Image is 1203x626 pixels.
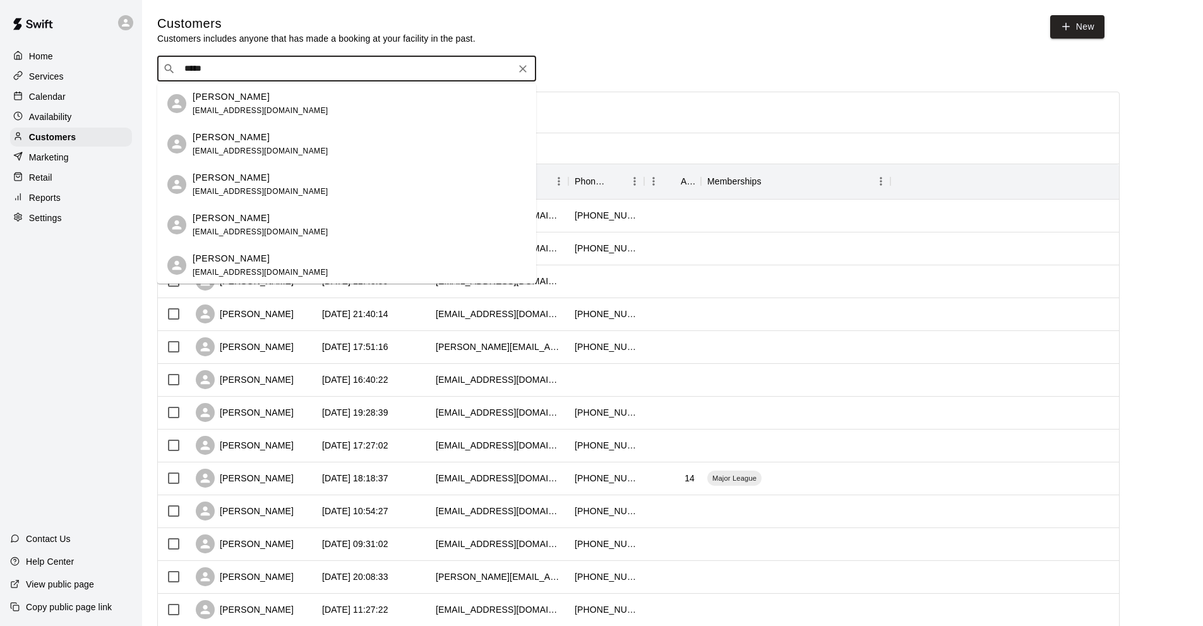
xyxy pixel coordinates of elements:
[707,471,762,486] div: Major League
[644,172,663,191] button: Menu
[575,209,638,222] div: +15203287802
[575,164,607,199] div: Phone Number
[157,56,536,81] div: Search customers by name or email
[193,171,270,184] p: [PERSON_NAME]
[193,90,270,104] p: [PERSON_NAME]
[29,90,66,103] p: Calendar
[196,403,294,422] div: [PERSON_NAME]
[322,505,388,517] div: 2025-08-04 10:54:27
[322,439,388,452] div: 2025-08-05 17:27:02
[568,164,644,199] div: Phone Number
[436,439,562,452] div: luanafran12@yahoo.com
[167,94,186,113] div: RAMY CARLON
[196,567,294,586] div: [PERSON_NAME]
[575,505,638,517] div: +15208618547
[196,337,294,356] div: [PERSON_NAME]
[607,172,625,190] button: Sort
[196,469,294,488] div: [PERSON_NAME]
[549,172,568,191] button: Menu
[29,111,72,123] p: Availability
[707,164,762,199] div: Memberships
[436,373,562,386] div: evonnecummins@gmail.com
[196,600,294,619] div: [PERSON_NAME]
[157,32,476,45] p: Customers includes anyone that has made a booking at your facility in the past.
[322,340,388,353] div: 2025-08-08 17:51:16
[193,131,270,144] p: [PERSON_NAME]
[167,256,186,275] div: Carlos Armijo
[322,538,388,550] div: 2025-08-04 09:31:02
[29,212,62,224] p: Settings
[514,60,532,78] button: Clear
[663,172,681,190] button: Sort
[26,555,74,568] p: Help Center
[10,107,132,126] div: Availability
[701,164,890,199] div: Memberships
[436,505,562,517] div: ace.lopez89@gmail.com
[196,534,294,553] div: [PERSON_NAME]
[193,227,328,236] span: [EMAIL_ADDRESS][DOMAIN_NAME]
[29,171,52,184] p: Retail
[436,570,562,583] div: correa.fai@hotmail.com
[10,128,132,147] a: Customers
[193,187,328,196] span: [EMAIL_ADDRESS][DOMAIN_NAME]
[575,308,638,320] div: +15209714263
[575,538,638,550] div: +15206476270
[1050,15,1104,39] a: New
[10,208,132,227] a: Settings
[10,67,132,86] div: Services
[10,168,132,187] a: Retail
[193,252,270,265] p: [PERSON_NAME]
[575,439,638,452] div: +15203492137
[322,570,388,583] div: 2025-08-03 20:08:33
[575,570,638,583] div: +15204704255
[871,172,890,191] button: Menu
[681,164,695,199] div: Age
[193,212,270,225] p: [PERSON_NAME]
[625,172,644,191] button: Menu
[167,135,186,153] div: Carlos Villegas
[436,406,562,419] div: brittanywear@gmail.com
[29,191,61,204] p: Reports
[193,268,328,277] span: [EMAIL_ADDRESS][DOMAIN_NAME]
[10,47,132,66] div: Home
[322,373,388,386] div: 2025-08-08 16:40:22
[575,242,638,255] div: +16236934164
[575,472,638,485] div: +18062249287
[196,436,294,455] div: [PERSON_NAME]
[575,603,638,616] div: +15209543167
[322,603,388,616] div: 2025-08-02 11:27:22
[29,131,76,143] p: Customers
[193,106,328,115] span: [EMAIL_ADDRESS][DOMAIN_NAME]
[644,164,701,199] div: Age
[322,472,388,485] div: 2025-08-04 18:18:37
[707,473,762,483] span: Major League
[436,538,562,550] div: jazlyn_2009@yahoo.com
[10,87,132,106] a: Calendar
[436,472,562,485] div: cmoracco0416@gmail.com
[685,472,695,485] div: 14
[26,578,94,591] p: View public page
[26,601,112,613] p: Copy public page link
[436,340,562,353] div: fritz.s.cheung@gmail.com
[167,215,186,234] div: Carlos Guido
[429,164,568,199] div: Email
[196,304,294,323] div: [PERSON_NAME]
[196,370,294,389] div: [PERSON_NAME]
[29,50,53,63] p: Home
[575,406,638,419] div: +15204689480
[26,533,71,545] p: Contact Us
[193,147,328,155] span: [EMAIL_ADDRESS][DOMAIN_NAME]
[322,406,388,419] div: 2025-08-05 19:28:39
[436,603,562,616] div: bkkarren2@gmail.com
[436,308,562,320] div: gesoto143@gmail.com
[322,308,388,320] div: 2025-08-08 21:40:14
[157,15,476,32] h5: Customers
[10,188,132,207] a: Reports
[10,148,132,167] a: Marketing
[29,70,64,83] p: Services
